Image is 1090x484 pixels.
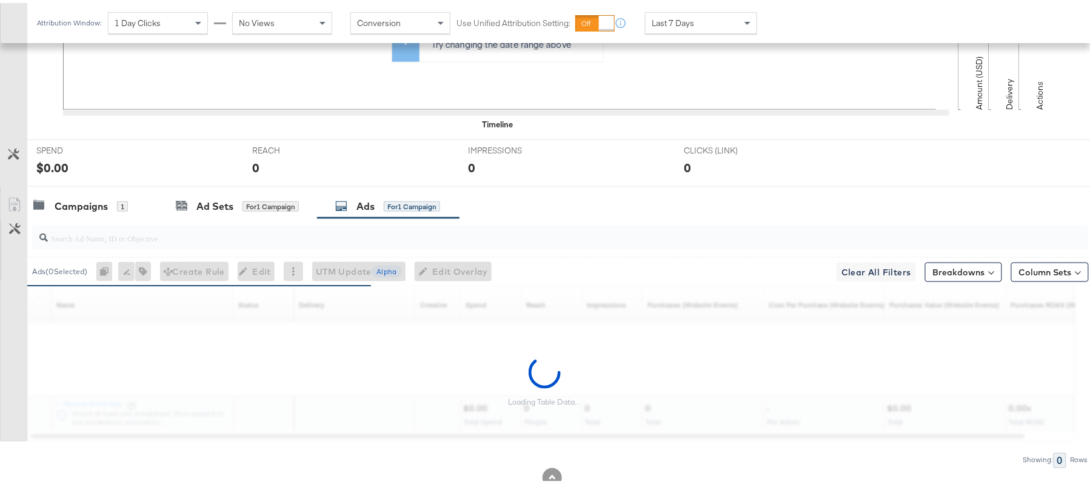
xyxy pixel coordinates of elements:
[252,142,343,153] span: REACH
[456,15,570,26] label: Use Unified Attribution Setting:
[242,198,299,209] div: for 1 Campaign
[356,197,375,210] div: Ads
[652,15,694,25] span: Last 7 Days
[117,198,128,209] div: 1
[384,198,440,209] div: for 1 Campaign
[115,15,161,25] span: 1 Day Clicks
[48,218,992,242] input: Search Ad Name, ID or Objective
[55,197,108,210] div: Campaigns
[841,262,911,277] span: Clear All Filters
[357,15,401,25] span: Conversion
[509,394,581,404] div: Loading Table Data...
[684,142,775,153] span: CLICKS (LINK)
[36,142,127,153] span: SPEND
[36,16,102,24] div: Attribution Window:
[96,259,118,278] div: 0
[837,260,916,279] button: Clear All Filters
[36,156,69,173] div: $0.00
[252,156,259,173] div: 0
[1054,450,1066,465] div: 0
[925,260,1002,279] button: Breakdowns
[196,197,233,210] div: Ad Sets
[239,15,275,25] span: No Views
[432,35,597,47] p: Try changing the date range above
[468,156,475,173] div: 0
[1011,260,1089,279] button: Column Sets
[1023,453,1054,462] div: Showing:
[1070,453,1089,462] div: Rows
[684,156,691,173] div: 0
[32,263,87,274] div: Ads ( 0 Selected)
[468,142,559,153] span: IMPRESSIONS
